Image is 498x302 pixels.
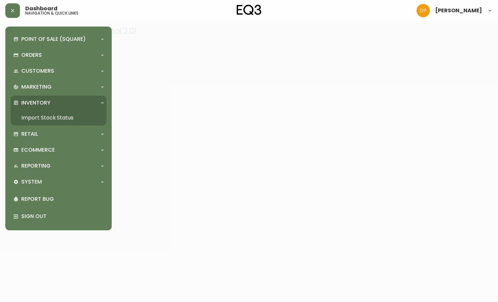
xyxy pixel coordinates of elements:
p: Marketing [21,83,52,91]
div: Reporting [11,159,106,173]
div: Customers [11,64,106,78]
p: System [21,178,42,186]
span: [PERSON_NAME] [435,8,482,13]
img: b0154ba12ae69382d64d2f3159806b19 [417,4,430,17]
p: Inventory [21,99,51,107]
p: Retail [21,130,38,138]
div: Point of Sale (Square) [11,32,106,46]
div: Sign Out [11,208,106,225]
div: Retail [11,127,106,141]
div: System [11,175,106,189]
div: Inventory [11,96,106,110]
span: Dashboard [25,6,58,11]
div: Ecommerce [11,143,106,157]
p: Customers [21,67,54,75]
img: logo [237,5,261,15]
p: Reporting [21,162,51,170]
p: Orders [21,51,42,59]
p: Ecommerce [21,146,55,154]
p: Point of Sale (Square) [21,36,86,43]
div: Orders [11,48,106,62]
p: Report Bug [21,195,104,203]
h5: navigation & quick links [25,11,78,15]
div: Report Bug [11,190,106,208]
p: Sign Out [21,213,104,220]
div: Marketing [11,80,106,94]
a: Import Stock Status [11,110,106,125]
